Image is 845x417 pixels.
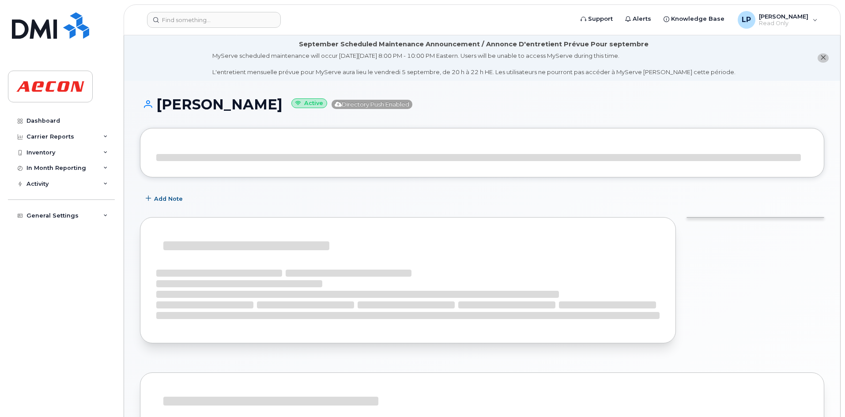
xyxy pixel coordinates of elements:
button: close notification [818,53,829,63]
div: September Scheduled Maintenance Announcement / Annonce D'entretient Prévue Pour septembre [299,40,649,49]
div: MyServe scheduled maintenance will occur [DATE][DATE] 8:00 PM - 10:00 PM Eastern. Users will be u... [212,52,736,76]
span: Directory Push Enabled [332,100,412,109]
span: Add Note [154,195,183,203]
h1: [PERSON_NAME] [140,97,824,112]
button: Add Note [140,191,190,207]
small: Active [291,98,327,109]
